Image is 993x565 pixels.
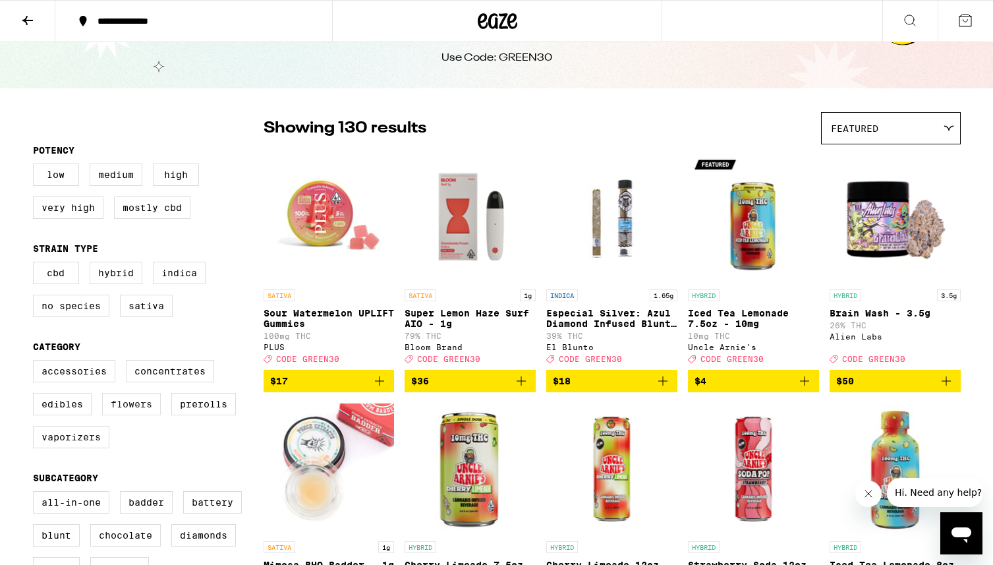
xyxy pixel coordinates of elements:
[33,426,109,448] label: Vaporizers
[830,151,961,283] img: Alien Labs - Brain Wash - 3.5g
[688,332,819,340] p: 10mg THC
[114,196,190,219] label: Mostly CBD
[417,355,480,363] span: CODE GREEN30
[405,308,536,329] p: Super Lemon Haze Surf AIO - 1g
[546,308,677,329] p: Especial Silver: Azul Diamond Infused Blunt - 1.65g
[855,481,882,507] iframe: Close message
[405,370,536,392] button: Add to bag
[264,370,395,392] button: Add to bag
[33,342,80,352] legend: Category
[33,196,103,219] label: Very High
[90,262,142,284] label: Hybrid
[264,289,295,301] p: SATIVA
[830,321,961,330] p: 26% THC
[559,355,622,363] span: CODE GREEN30
[553,376,571,386] span: $18
[688,343,819,351] div: Uncle Arnie's
[276,355,339,363] span: CODE GREEN30
[546,403,677,535] img: Uncle Arnie's - Cherry Limeade 12oz - 100mg
[546,289,578,301] p: INDICA
[120,491,173,514] label: Badder
[405,151,536,370] a: Open page for Super Lemon Haze Surf AIO - 1g from Bloom Brand
[264,117,426,140] p: Showing 130 results
[120,295,173,317] label: Sativa
[688,541,720,553] p: HYBRID
[33,524,80,547] label: Blunt
[831,123,878,134] span: Featured
[33,491,109,514] label: All-In-One
[33,262,79,284] label: CBD
[405,343,536,351] div: Bloom Brand
[546,541,578,553] p: HYBRID
[264,403,395,535] img: Punch Edibles - Mimosa BHO Badder - 1g
[90,164,142,186] label: Medium
[33,393,92,415] label: Edibles
[940,512,982,554] iframe: Button to launch messaging window
[183,491,242,514] label: Battery
[264,151,395,283] img: PLUS - Sour Watermelon UPLIFT Gummies
[546,370,677,392] button: Add to bag
[700,355,764,363] span: CODE GREEN30
[264,343,395,351] div: PLUS
[830,332,961,341] div: Alien Labs
[153,164,199,186] label: High
[126,360,214,382] label: Concentrates
[688,403,819,535] img: Uncle Arnie's - Strawberry Soda 12oz - 100mg
[33,243,98,254] legend: Strain Type
[33,145,74,156] legend: Potency
[830,541,861,553] p: HYBRID
[264,541,295,553] p: SATIVA
[264,308,395,329] p: Sour Watermelon UPLIFT Gummies
[264,151,395,370] a: Open page for Sour Watermelon UPLIFT Gummies from PLUS
[171,393,236,415] label: Prerolls
[546,332,677,340] p: 39% THC
[171,524,236,547] label: Diamonds
[33,360,115,382] label: Accessories
[546,151,677,283] img: El Blunto - Especial Silver: Azul Diamond Infused Blunt - 1.65g
[411,376,429,386] span: $36
[378,541,394,553] p: 1g
[887,478,982,507] iframe: Message from company
[405,151,536,283] img: Bloom Brand - Super Lemon Haze Surf AIO - 1g
[688,289,720,301] p: HYBRID
[33,473,98,483] legend: Subcategory
[33,164,79,186] label: Low
[650,289,677,301] p: 1.65g
[546,343,677,351] div: El Blunto
[264,332,395,340] p: 100mg THC
[520,289,536,301] p: 1g
[937,289,961,301] p: 3.5g
[830,370,961,392] button: Add to bag
[102,393,161,415] label: Flowers
[688,151,819,283] img: Uncle Arnie's - Iced Tea Lemonade 7.5oz - 10mg
[830,403,961,535] img: Uncle Arnie's - Iced Tea Lemonade 8oz - 100mg
[405,403,536,535] img: Uncle Arnie's - Cherry Limeade 7.5oz - 10mg
[836,376,854,386] span: $50
[270,376,288,386] span: $17
[830,289,861,301] p: HYBRID
[688,151,819,370] a: Open page for Iced Tea Lemonade 7.5oz - 10mg from Uncle Arnie's
[688,370,819,392] button: Add to bag
[441,51,552,65] div: Use Code: GREEN30
[546,151,677,370] a: Open page for Especial Silver: Azul Diamond Infused Blunt - 1.65g from El Blunto
[830,151,961,370] a: Open page for Brain Wash - 3.5g from Alien Labs
[90,524,161,547] label: Chocolate
[153,262,206,284] label: Indica
[842,355,905,363] span: CODE GREEN30
[830,308,961,318] p: Brain Wash - 3.5g
[695,376,706,386] span: $4
[405,541,436,553] p: HYBRID
[405,289,436,301] p: SATIVA
[33,295,109,317] label: No Species
[688,308,819,329] p: Iced Tea Lemonade 7.5oz - 10mg
[405,332,536,340] p: 79% THC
